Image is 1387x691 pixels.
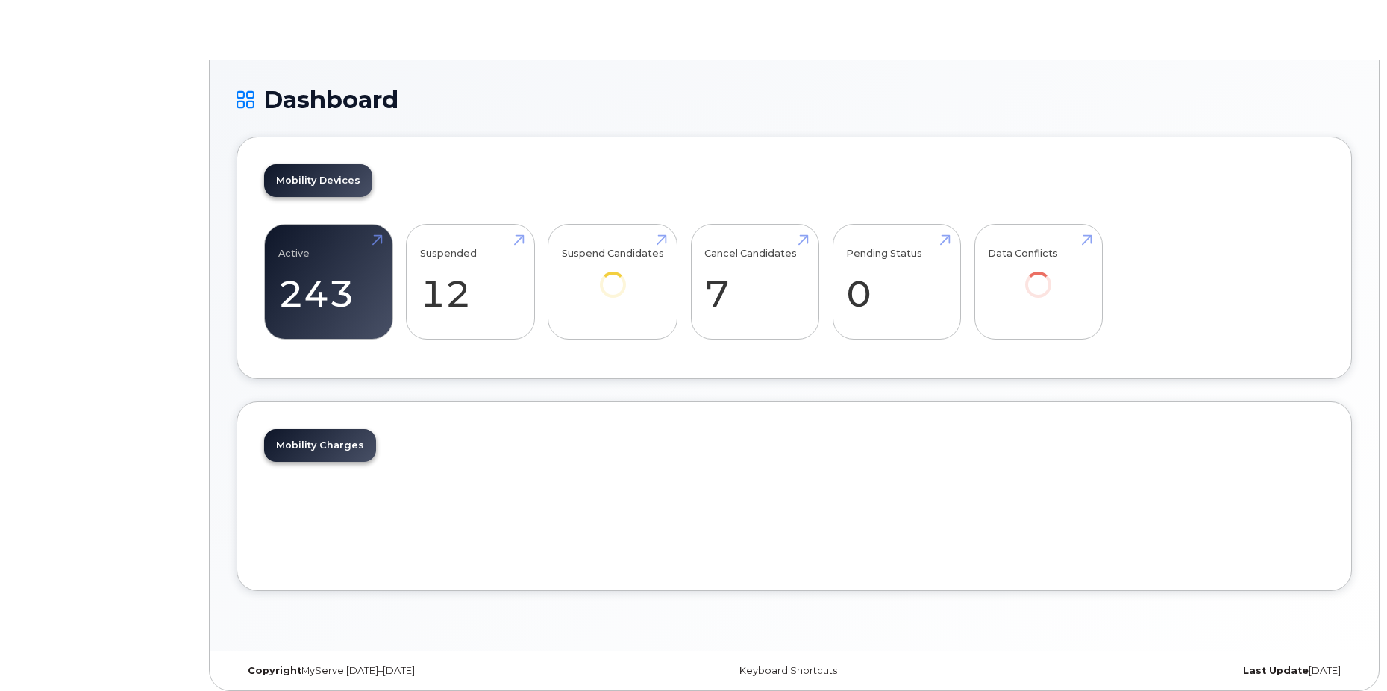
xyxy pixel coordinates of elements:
[846,233,947,331] a: Pending Status 0
[988,233,1089,319] a: Data Conflicts
[1243,665,1309,676] strong: Last Update
[980,665,1352,677] div: [DATE]
[237,665,608,677] div: MyServe [DATE]–[DATE]
[237,87,1352,113] h1: Dashboard
[264,164,372,197] a: Mobility Devices
[248,665,301,676] strong: Copyright
[739,665,837,676] a: Keyboard Shortcuts
[264,429,376,462] a: Mobility Charges
[420,233,521,331] a: Suspended 12
[278,233,379,331] a: Active 243
[704,233,805,331] a: Cancel Candidates 7
[562,233,664,319] a: Suspend Candidates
